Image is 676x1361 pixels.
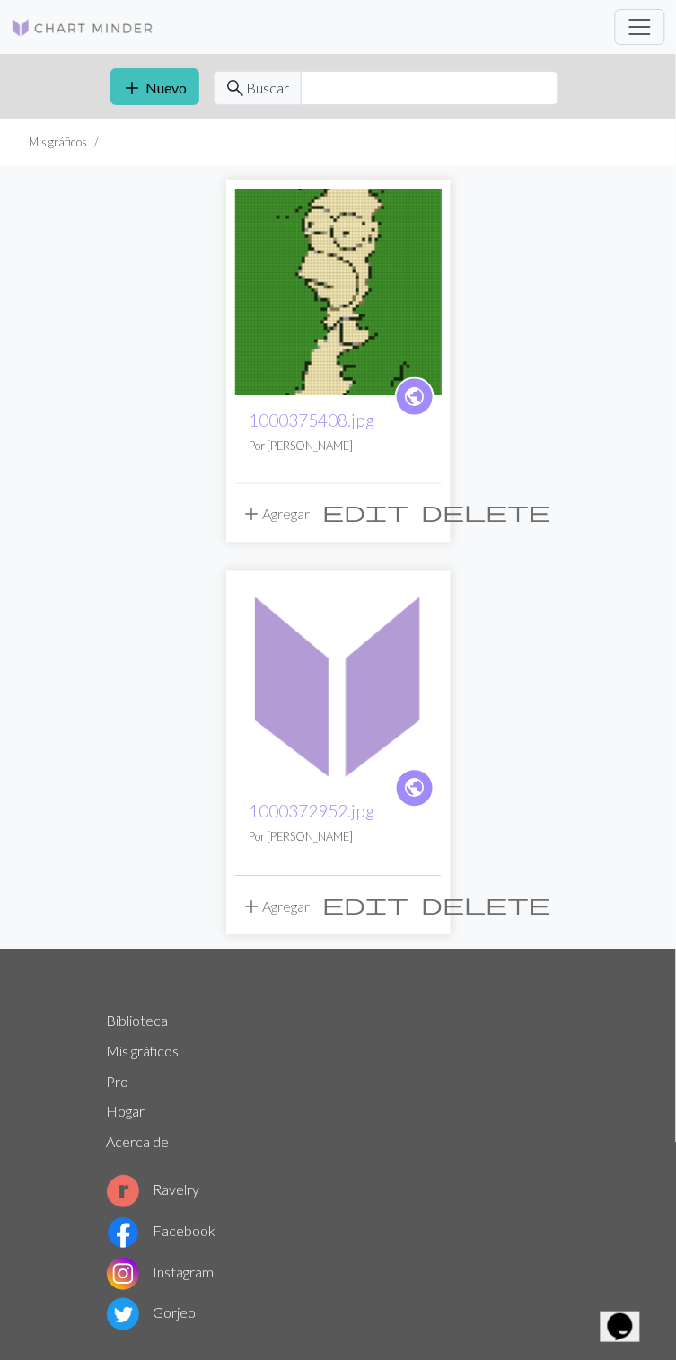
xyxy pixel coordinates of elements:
[416,495,557,529] button: Borrar
[235,580,442,787] img: 1000372952.jpg
[268,438,354,453] font: [PERSON_NAME]
[323,894,409,915] i: Edit
[422,892,551,917] span: delete
[317,495,416,529] button: Edit
[107,1074,129,1091] a: Pro
[601,1289,658,1343] iframe: widget de chat
[403,379,426,415] i: public
[154,1181,200,1198] font: Ravelry
[615,9,665,45] button: Cambiar navegación
[29,135,87,149] font: Mis gráficos
[107,1134,170,1151] a: Acerca de
[416,888,557,922] button: Borrar
[122,75,144,101] span: add
[235,189,442,395] img: 1000375408.jpg
[241,895,263,920] span: add
[107,1176,139,1208] img: Logotipo de Ravelry
[395,769,435,809] a: public
[241,502,263,527] span: add
[107,1259,139,1291] img: Logotipo de Instagram
[146,79,188,96] font: Nuevo
[263,506,311,523] font: Agregar
[107,1043,180,1060] a: Mis gráficos
[250,410,375,430] a: 1000375408.jpg
[395,377,435,417] a: public
[323,892,409,917] span: edit
[107,1223,216,1240] a: Facebook
[247,79,290,96] font: Buscar
[107,1304,197,1321] a: Gorjeo
[107,1103,145,1120] a: Hogar
[235,888,317,924] button: Agregar
[110,68,199,105] button: Nuevo
[11,17,154,39] img: Logo
[250,801,375,822] a: 1000372952.jpg
[235,495,317,532] button: Agregar
[225,75,247,101] span: search
[268,830,354,844] font: [PERSON_NAME]
[403,771,426,807] i: public
[323,501,409,523] i: Edit
[107,1299,139,1331] img: Logotipo de Twitter
[107,1264,215,1281] a: Instagram
[403,774,426,802] span: public
[317,888,416,922] button: Edit
[323,499,409,525] span: edit
[154,1304,197,1321] font: Gorjeo
[403,383,426,411] span: public
[235,673,442,690] a: 1000372952.jpg
[154,1264,215,1281] font: Instagram
[422,499,551,525] span: delete
[250,438,266,453] font: Por
[107,1217,139,1250] img: Logotipo de Facebook
[263,898,311,915] font: Agregar
[235,281,442,298] a: 1000375408.jpg
[250,830,266,844] font: Por
[107,1012,169,1030] a: Biblioteca
[107,1181,200,1198] a: Ravelry
[154,1223,216,1240] font: Facebook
